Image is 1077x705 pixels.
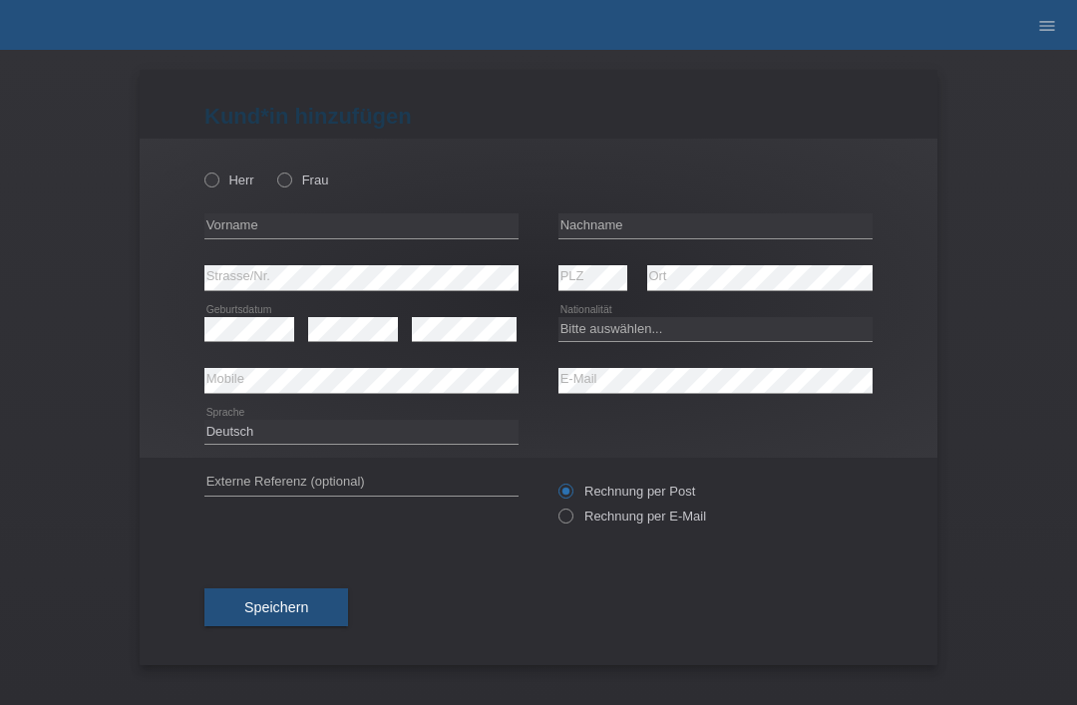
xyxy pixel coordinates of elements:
h1: Kund*in hinzufügen [204,104,873,129]
label: Rechnung per E-Mail [558,509,706,524]
button: Speichern [204,588,348,626]
label: Frau [277,173,328,187]
label: Rechnung per Post [558,484,695,499]
a: menu [1027,19,1067,31]
input: Rechnung per E-Mail [558,509,571,533]
input: Herr [204,173,217,185]
input: Frau [277,173,290,185]
span: Speichern [244,599,308,615]
input: Rechnung per Post [558,484,571,509]
label: Herr [204,173,254,187]
i: menu [1037,16,1057,36]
